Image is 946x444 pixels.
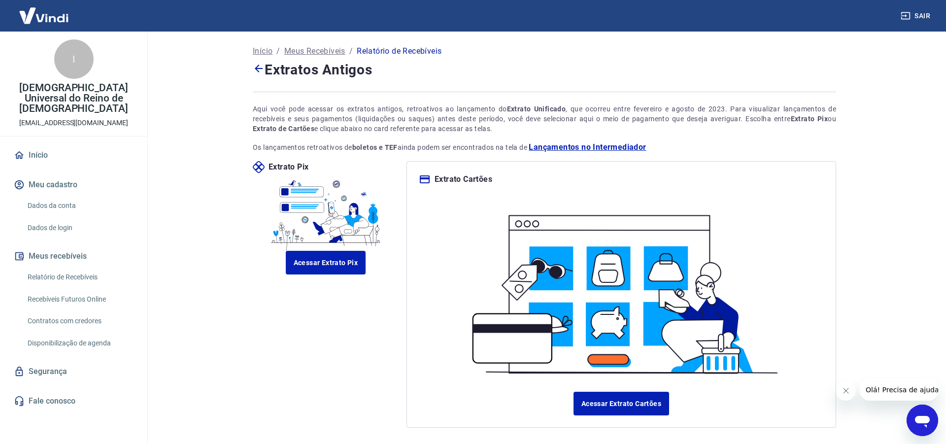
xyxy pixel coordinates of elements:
[12,245,135,267] button: Meus recebíveis
[574,392,669,415] a: Acessar Extrato Cartões
[352,143,398,151] strong: boletos e TEF
[357,45,441,57] p: Relatório de Recebíveis
[8,83,139,114] p: [DEMOGRAPHIC_DATA] Universal do Reino de [DEMOGRAPHIC_DATA]
[253,141,836,153] p: Os lançamentos retroativos de ainda podem ser encontrados na tela de
[6,7,83,15] span: Olá! Precisa de ajuda?
[836,381,856,401] iframe: Fechar mensagem
[899,7,934,25] button: Sair
[349,45,353,57] p: /
[253,59,836,80] h4: Extratos Antigos
[24,289,135,309] a: Recebíveis Futuros Online
[286,251,366,274] a: Acessar Extrato Pix
[253,45,272,57] a: Início
[24,196,135,216] a: Dados da conta
[54,39,94,79] div: I
[791,115,828,123] strong: Extrato Pix
[435,173,492,185] p: Extrato Cartões
[12,0,76,31] img: Vindi
[268,173,384,251] img: ilustrapix.38d2ed8fdf785898d64e9b5bf3a9451d.svg
[24,333,135,353] a: Disponibilização de agenda
[276,45,280,57] p: /
[253,125,314,133] strong: Extrato de Cartões
[19,118,128,128] p: [EMAIL_ADDRESS][DOMAIN_NAME]
[24,218,135,238] a: Dados de login
[12,174,135,196] button: Meu cadastro
[284,45,345,57] a: Meus Recebíveis
[24,311,135,331] a: Contratos com credores
[860,379,938,401] iframe: Mensagem da empresa
[269,161,308,173] p: Extrato Pix
[12,361,135,382] a: Segurança
[507,105,566,113] strong: Extrato Unificado
[12,390,135,412] a: Fale conosco
[907,405,938,436] iframe: Botão para abrir a janela de mensagens
[253,104,836,134] div: Aqui você pode acessar os extratos antigos, retroativos ao lançamento do , que ocorreu entre feve...
[24,267,135,287] a: Relatório de Recebíveis
[12,144,135,166] a: Início
[459,197,783,380] img: ilustracard.1447bf24807628a904eb562bb34ea6f9.svg
[529,141,646,153] a: Lançamentos no Intermediador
